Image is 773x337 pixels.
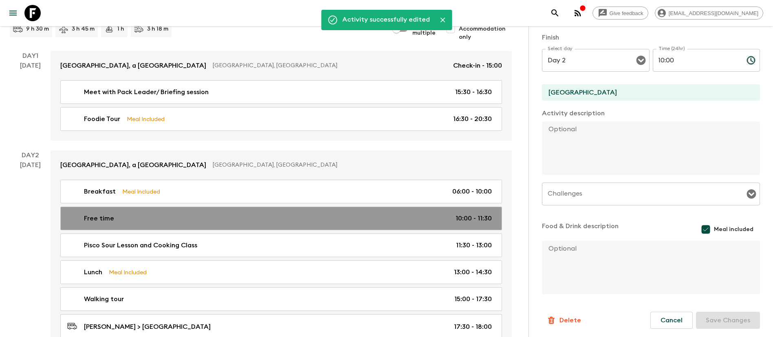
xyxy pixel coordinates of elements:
[60,61,206,70] p: [GEOGRAPHIC_DATA], a [GEOGRAPHIC_DATA]
[60,287,502,311] a: Walking tour15:00 - 17:30
[60,233,502,257] a: Pisco Sour Lesson and Cooking Class11:30 - 13:00
[436,14,449,26] button: Close
[84,214,114,223] p: Free time
[542,33,760,42] p: Finish
[84,187,116,196] p: Breakfast
[117,25,124,33] p: 1 h
[342,12,430,28] div: Activity successfully edited
[635,55,647,66] button: Open
[60,107,502,131] a: Foodie TourMeal Included16:30 - 20:30
[26,25,49,33] p: 9 h 30 m
[147,25,168,33] p: 3 h 18 m
[653,49,740,72] input: hh:mm
[547,5,563,21] button: search adventures
[84,114,120,124] p: Foodie Tour
[456,240,492,250] p: 11:30 - 13:00
[664,10,763,16] span: [EMAIL_ADDRESS][DOMAIN_NAME]
[10,150,51,160] p: Day 2
[592,7,648,20] a: Give feedback
[84,294,124,304] p: Walking tour
[459,17,512,41] span: Show Accommodation only
[746,188,757,200] button: Open
[60,260,502,284] a: LunchMeal Included13:00 - 14:30
[84,322,211,332] p: [PERSON_NAME] > [GEOGRAPHIC_DATA]
[650,312,693,329] button: Cancel
[213,62,447,70] p: [GEOGRAPHIC_DATA], [GEOGRAPHIC_DATA]
[51,150,512,180] a: [GEOGRAPHIC_DATA], a [GEOGRAPHIC_DATA][GEOGRAPHIC_DATA], [GEOGRAPHIC_DATA]
[60,207,502,230] a: Free time10:00 - 11:30
[559,315,581,325] p: Delete
[109,268,147,277] p: Meal Included
[605,10,648,16] span: Give feedback
[84,240,197,250] p: Pisco Sour Lesson and Cooking Class
[20,61,41,141] div: [DATE]
[714,225,753,233] span: Meal included
[542,312,586,328] button: Delete
[127,115,165,123] p: Meal Included
[10,51,51,61] p: Day 1
[213,161,496,169] p: [GEOGRAPHIC_DATA], [GEOGRAPHIC_DATA]
[122,187,160,196] p: Meal Included
[655,7,763,20] div: [EMAIL_ADDRESS][DOMAIN_NAME]
[453,61,502,70] p: Check-in - 15:00
[60,180,502,203] a: BreakfastMeal Included06:00 - 10:00
[542,108,760,118] p: Activity description
[453,114,492,124] p: 16:30 - 20:30
[456,214,492,223] p: 10:00 - 11:30
[84,87,209,97] p: Meet with Pack Leader/ Briefing session
[84,267,102,277] p: Lunch
[743,52,759,68] button: Choose time, selected time is 10:00 AM
[548,45,573,52] label: Select day
[51,51,512,80] a: [GEOGRAPHIC_DATA], a [GEOGRAPHIC_DATA][GEOGRAPHIC_DATA], [GEOGRAPHIC_DATA]Check-in - 15:00
[454,267,492,277] p: 13:00 - 14:30
[454,294,492,304] p: 15:00 - 17:30
[60,160,206,170] p: [GEOGRAPHIC_DATA], a [GEOGRAPHIC_DATA]
[542,221,619,238] p: Food & Drink description
[60,80,502,104] a: Meet with Pack Leader/ Briefing session15:30 - 16:30
[72,25,95,33] p: 3 h 45 m
[542,84,753,101] input: End Location (leave blank if same as Start)
[454,322,492,332] p: 17:30 - 18:00
[455,87,492,97] p: 15:30 - 16:30
[452,187,492,196] p: 06:00 - 10:00
[658,45,685,52] label: Time (24hr)
[5,5,21,21] button: menu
